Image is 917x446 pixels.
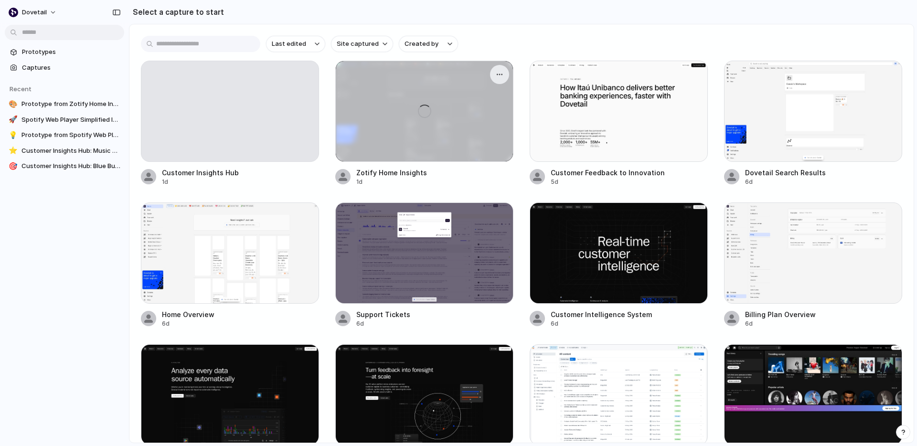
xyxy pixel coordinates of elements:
[356,178,513,186] div: 1d
[9,115,18,125] div: 🚀
[5,159,124,173] a: 🎯Customer Insights Hub: Blue Buttons
[162,319,319,328] div: 6d
[9,99,18,109] div: 🎨
[356,309,513,319] span: Support Tickets
[22,8,47,17] span: dovetail
[405,39,438,49] span: Created by
[745,309,902,319] span: Billing Plan Overview
[162,309,319,319] span: Home Overview
[5,61,124,75] a: Captures
[745,178,902,186] div: 6d
[10,85,32,93] span: Recent
[9,130,18,140] div: 💡
[9,161,18,171] div: 🎯
[356,319,513,328] div: 6d
[162,178,319,186] div: 1d
[745,319,902,328] div: 6d
[5,144,124,158] a: ⭐Customer Insights Hub: Music Organization Enhancements
[551,168,708,178] span: Customer Feedback to Innovation
[551,178,708,186] div: 5d
[5,113,124,127] a: 🚀Spotify Web Player Simplified Interface
[331,36,393,52] button: Site captured
[337,39,379,49] span: Site captured
[5,128,124,142] a: 💡Prototype from Spotify Web Player
[129,6,224,18] h2: Select a capture to start
[21,130,120,140] span: Prototype from Spotify Web Player
[5,97,124,111] a: 🎨Prototype from Zotify Home Insights
[9,146,18,156] div: ⭐
[266,36,325,52] button: Last edited
[162,168,319,178] span: Customer Insights Hub
[745,168,902,178] span: Dovetail Search Results
[356,168,513,178] span: Zotify Home Insights
[21,161,120,171] span: Customer Insights Hub: Blue Buttons
[5,5,62,20] button: dovetail
[21,115,120,125] span: Spotify Web Player Simplified Interface
[551,309,708,319] span: Customer Intelligence System
[21,99,120,109] span: Prototype from Zotify Home Insights
[22,47,120,57] span: Prototypes
[551,319,708,328] div: 6d
[272,39,306,49] span: Last edited
[22,63,120,73] span: Captures
[5,45,124,59] a: Prototypes
[399,36,458,52] button: Created by
[21,146,120,156] span: Customer Insights Hub: Music Organization Enhancements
